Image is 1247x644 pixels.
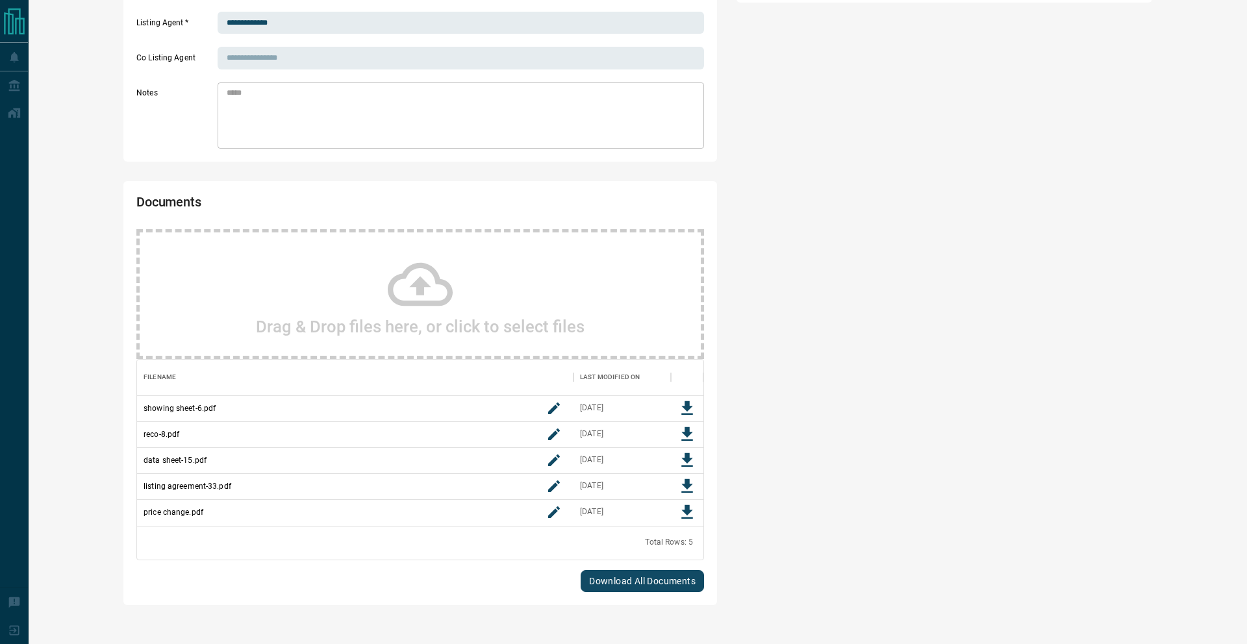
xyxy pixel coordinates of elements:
[541,421,567,447] button: rename button
[136,88,214,149] label: Notes
[541,395,567,421] button: rename button
[674,473,700,499] button: Download File
[144,506,203,518] p: price change.pdf
[580,480,603,491] div: Jul 22, 2025
[144,359,176,395] div: Filename
[674,421,700,447] button: Download File
[581,570,704,592] button: Download All Documents
[674,499,700,525] button: Download File
[580,506,603,517] div: Aug 11, 2025
[136,194,477,216] h2: Documents
[645,537,693,548] div: Total Rows: 5
[144,480,231,492] p: listing agreement-33.pdf
[136,53,214,69] label: Co Listing Agent
[580,454,603,465] div: Jul 22, 2025
[580,428,603,440] div: Jul 22, 2025
[136,229,704,359] div: Drag & Drop files here, or click to select files
[541,473,567,499] button: rename button
[144,402,216,414] p: showing sheet-6.pdf
[674,395,700,421] button: Download File
[144,428,179,440] p: reco-8.pdf
[144,454,207,466] p: data sheet-15.pdf
[137,359,573,395] div: Filename
[580,359,640,395] div: Last Modified On
[541,499,567,525] button: rename button
[573,359,671,395] div: Last Modified On
[136,18,214,34] label: Listing Agent
[674,447,700,473] button: Download File
[256,317,585,336] h2: Drag & Drop files here, or click to select files
[541,447,567,473] button: rename button
[580,402,603,414] div: Jul 22, 2025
